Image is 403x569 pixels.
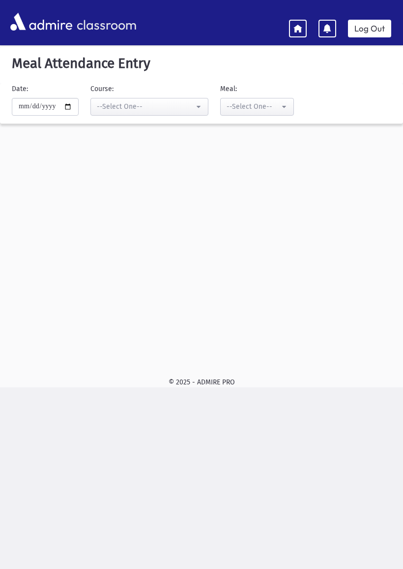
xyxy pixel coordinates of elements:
[90,98,208,116] button: --Select One--
[8,10,75,33] img: AdmirePro
[12,84,28,94] label: Date:
[220,84,237,94] label: Meal:
[90,84,114,94] label: Course:
[8,55,395,72] h5: Meal Attendance Entry
[97,101,194,112] div: --Select One--
[227,101,280,112] div: --Select One--
[8,377,395,387] div: © 2025 - ADMIRE PRO
[75,9,137,35] span: classroom
[220,98,294,116] button: --Select One--
[348,20,391,37] a: Log Out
